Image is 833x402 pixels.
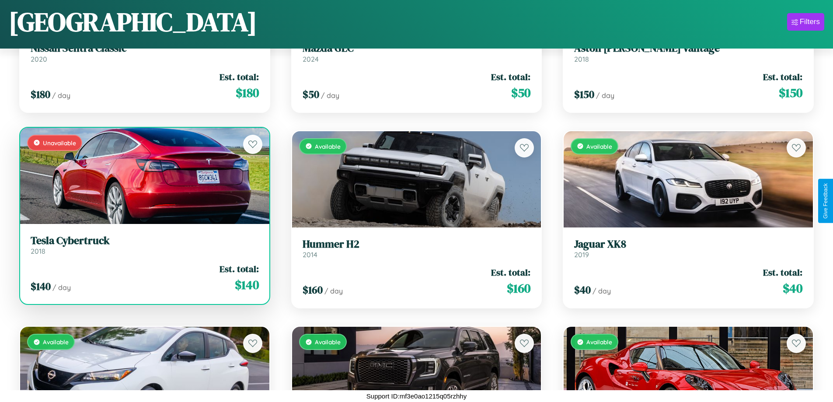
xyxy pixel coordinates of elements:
[31,279,51,294] span: $ 140
[303,283,323,297] span: $ 160
[31,234,259,256] a: Tesla Cybertruck2018
[315,143,341,150] span: Available
[574,238,802,251] h3: Jaguar XK8
[303,250,317,259] span: 2014
[593,287,611,295] span: / day
[303,87,319,101] span: $ 50
[574,55,589,63] span: 2018
[303,238,531,251] h3: Hummer H2
[507,280,530,297] span: $ 160
[783,280,802,297] span: $ 40
[303,42,531,55] h3: Mazda GLC
[235,276,259,294] span: $ 140
[303,238,531,259] a: Hummer H22014
[31,247,45,255] span: 2018
[574,250,589,259] span: 2019
[596,91,614,100] span: / day
[236,84,259,101] span: $ 180
[574,42,802,55] h3: Aston [PERSON_NAME] Vantage
[31,55,47,63] span: 2020
[574,42,802,63] a: Aston [PERSON_NAME] Vantage2018
[324,287,343,295] span: / day
[220,70,259,83] span: Est. total:
[31,234,259,247] h3: Tesla Cybertruck
[800,17,820,26] div: Filters
[303,42,531,63] a: Mazda GLC2024
[43,338,69,346] span: Available
[511,84,530,101] span: $ 50
[9,4,257,40] h1: [GEOGRAPHIC_DATA]
[315,338,341,346] span: Available
[779,84,802,101] span: $ 150
[586,143,612,150] span: Available
[823,183,829,219] div: Give Feedback
[43,139,76,147] span: Unavailable
[763,70,802,83] span: Est. total:
[31,42,259,55] h3: Nissan Sentra Classic
[586,338,612,346] span: Available
[321,91,339,100] span: / day
[574,238,802,259] a: Jaguar XK82019
[366,390,467,402] p: Support ID: mf3e0ao1215q05rzhhy
[763,266,802,279] span: Est. total:
[52,283,71,292] span: / day
[574,283,591,297] span: $ 40
[52,91,70,100] span: / day
[574,87,594,101] span: $ 150
[787,13,824,31] button: Filters
[491,266,530,279] span: Est. total:
[220,262,259,275] span: Est. total:
[31,42,259,63] a: Nissan Sentra Classic2020
[303,55,319,63] span: 2024
[31,87,50,101] span: $ 180
[491,70,530,83] span: Est. total:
